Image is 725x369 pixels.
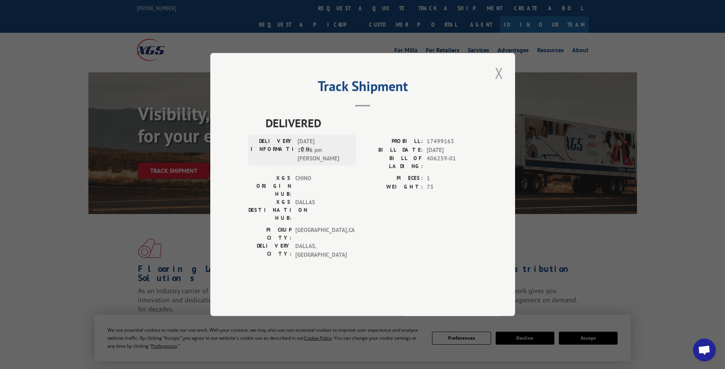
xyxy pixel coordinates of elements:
[693,339,716,361] a: Open chat
[363,174,423,183] label: PIECES:
[248,81,477,95] h2: Track Shipment
[295,198,347,222] span: DALLAS
[248,226,291,242] label: PICKUP CITY:
[363,137,423,146] label: PROBILL:
[427,183,477,192] span: 73
[363,154,423,170] label: BILL OF LADING:
[493,62,506,83] button: Close modal
[251,137,294,163] label: DELIVERY INFORMATION:
[427,146,477,155] span: [DATE]
[298,137,349,163] span: [DATE] 12:36 pm [PERSON_NAME]
[295,226,347,242] span: [GEOGRAPHIC_DATA] , CA
[248,174,291,198] label: XGS ORIGIN HUB:
[248,242,291,259] label: DELIVERY CITY:
[295,174,347,198] span: CHINO
[248,198,291,222] label: XGS DESTINATION HUB:
[266,114,477,131] span: DELIVERED
[363,183,423,192] label: WEIGHT:
[427,137,477,146] span: 17499163
[427,174,477,183] span: 1
[295,242,347,259] span: DALLAS , [GEOGRAPHIC_DATA]
[427,154,477,170] span: 406259-01
[363,146,423,155] label: BILL DATE:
